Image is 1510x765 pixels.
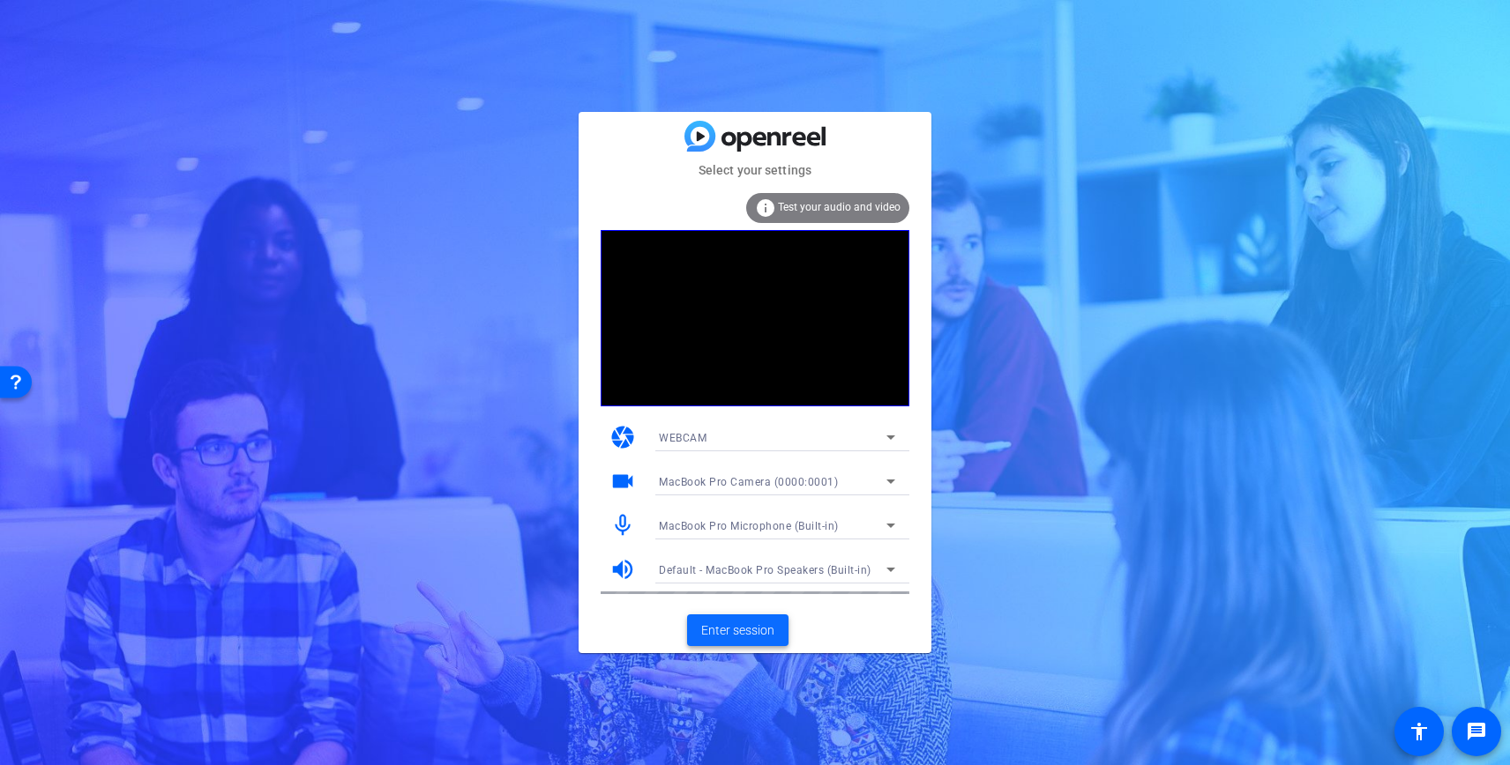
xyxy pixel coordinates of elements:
span: MacBook Pro Camera (0000:0001) [659,476,838,488]
span: Default - MacBook Pro Speakers (Built-in) [659,564,871,576]
img: blue-gradient.svg [684,121,826,152]
mat-card-subtitle: Select your settings [579,160,931,180]
span: MacBook Pro Microphone (Built-in) [659,520,839,532]
span: Enter session [701,621,774,640]
mat-icon: info [755,197,776,219]
mat-icon: accessibility [1409,721,1430,742]
button: Enter session [687,614,789,646]
span: WEBCAM [659,432,706,444]
span: Test your audio and video [778,201,901,213]
mat-icon: videocam [609,468,636,494]
mat-icon: camera [609,424,636,450]
mat-icon: mic_none [609,512,636,538]
mat-icon: message [1466,721,1487,742]
mat-icon: volume_up [609,556,636,583]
